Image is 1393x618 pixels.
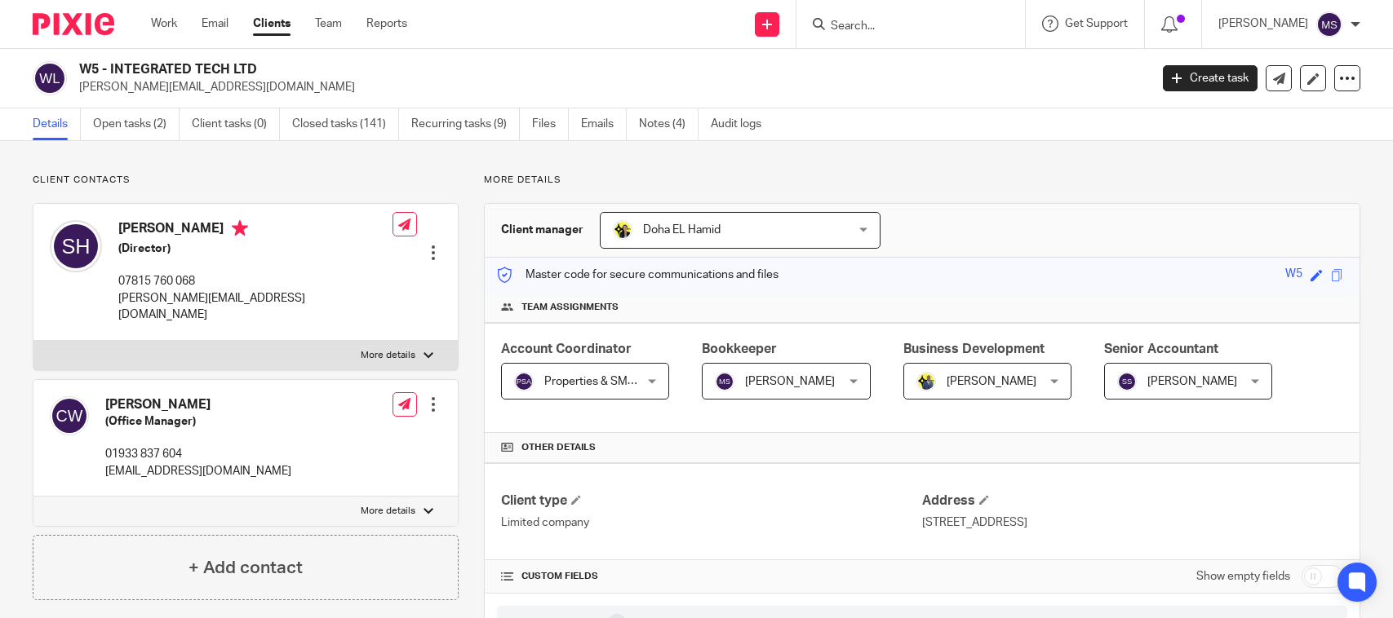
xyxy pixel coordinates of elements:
[1147,376,1237,387] span: [PERSON_NAME]
[50,220,102,272] img: svg%3E
[79,79,1138,95] p: [PERSON_NAME][EMAIL_ADDRESS][DOMAIN_NAME]
[581,108,627,140] a: Emails
[361,505,415,518] p: More details
[501,342,632,355] span: Account Coordinator
[79,61,926,78] h2: W5 - INTEGRATED TECH LTD
[202,15,228,32] a: Email
[33,108,81,140] a: Details
[613,220,632,240] img: Doha-Starbridge.jpg
[1104,342,1218,355] span: Senior Accountant
[643,224,721,236] span: Doha EL Hamid
[501,514,922,531] p: Limited company
[105,396,291,413] h4: [PERSON_NAME]
[1316,11,1342,38] img: svg%3E
[118,273,393,289] p: 07815 760 068
[105,446,291,462] p: 01933 837 604
[33,174,459,187] p: Client contacts
[118,220,393,241] h4: [PERSON_NAME]
[151,15,177,32] a: Work
[93,108,180,140] a: Open tasks (2)
[366,15,407,32] a: Reports
[501,222,583,238] h3: Client manager
[501,570,922,583] h4: CUSTOM FIELDS
[639,108,699,140] a: Notes (4)
[315,15,342,32] a: Team
[232,220,248,236] i: Primary
[253,15,291,32] a: Clients
[702,342,777,355] span: Bookkeeper
[1218,15,1308,32] p: [PERSON_NAME]
[497,267,779,283] p: Master code for secure communications and files
[521,441,596,454] span: Other details
[501,492,922,510] h4: Client type
[361,349,415,362] p: More details
[1065,18,1128,29] span: Get Support
[916,372,936,391] img: Dennis-Starbridge.jpg
[947,376,1036,387] span: [PERSON_NAME]
[514,372,534,391] img: svg%3E
[715,372,734,391] img: svg%3E
[192,108,280,140] a: Client tasks (0)
[411,108,520,140] a: Recurring tasks (9)
[33,13,114,35] img: Pixie
[1285,266,1302,285] div: W5
[922,514,1343,531] p: [STREET_ADDRESS]
[903,342,1045,355] span: Business Development
[105,413,291,430] h5: (Office Manager)
[118,290,393,324] p: [PERSON_NAME][EMAIL_ADDRESS][DOMAIN_NAME]
[1196,568,1290,585] label: Show empty fields
[1163,65,1258,91] a: Create task
[532,108,569,140] a: Files
[50,396,89,435] img: svg%3E
[1117,372,1137,391] img: svg%3E
[521,301,619,314] span: Team assignments
[484,174,1360,187] p: More details
[711,108,774,140] a: Audit logs
[292,108,399,140] a: Closed tasks (141)
[922,492,1343,510] h4: Address
[33,61,67,95] img: svg%3E
[189,555,303,580] h4: + Add contact
[544,376,664,387] span: Properties & SMEs - AC
[829,20,976,34] input: Search
[105,463,291,479] p: [EMAIL_ADDRESS][DOMAIN_NAME]
[118,241,393,257] h5: (Director)
[745,376,835,387] span: [PERSON_NAME]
